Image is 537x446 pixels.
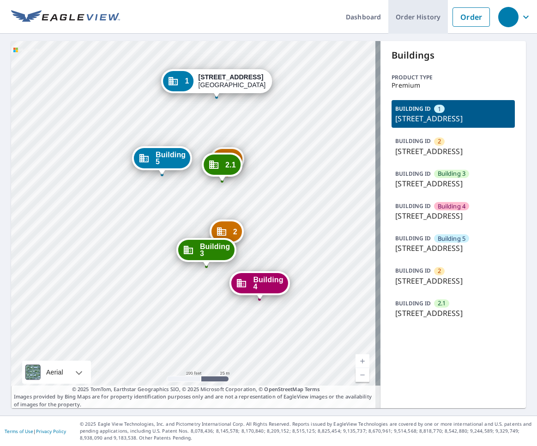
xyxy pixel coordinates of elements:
[202,153,242,181] div: Dropped pin, building 2.1, Commercial property, 1726 7th Ave S. St Cloud MN 56301 St Cloud, MN 56301
[392,48,515,62] p: Buildings
[229,271,290,300] div: Dropped pin, building Building 4, Commercial property, 1726 7th Ave S. St Cloud MN 56301 St Cloud...
[438,202,466,211] span: Building 4
[161,69,272,98] div: Dropped pin, building 1, Commercial property, 1726 7th Ave S. St Cloud MN 56301 St Cloud, MN 56301
[264,386,303,392] a: OpenStreetMap
[395,308,511,319] p: [STREET_ADDRESS]
[5,428,66,434] p: |
[210,220,244,248] div: Dropped pin, building 2, Commercial property, 1726 7th Ave S. St Cloud MN 56301 St Cloud, MN 56301
[395,202,431,210] p: BUILDING ID
[36,428,66,434] a: Privacy Policy
[253,276,283,290] span: Building 4
[199,73,264,81] strong: [STREET_ADDRESS]
[438,299,446,308] span: 2.1
[72,386,320,393] span: © 2025 TomTom, Earthstar Geographics SIO, © 2025 Microsoft Corporation, ©
[395,275,511,286] p: [STREET_ADDRESS]
[395,170,431,178] p: BUILDING ID
[225,161,236,168] span: 2.1
[453,7,490,27] a: Order
[392,73,515,82] p: Product type
[438,169,466,178] span: Building 3
[395,178,511,189] p: [STREET_ADDRESS]
[132,146,192,175] div: Dropped pin, building Building 5, Commercial property, 1726 7th Ave S. St Cloud MN 56301 St Cloud...
[395,267,431,274] p: BUILDING ID
[356,354,369,368] a: Current Level 18, Zoom In
[395,299,431,307] p: BUILDING ID
[199,73,266,89] div: [GEOGRAPHIC_DATA]
[395,243,511,254] p: [STREET_ADDRESS]
[438,267,441,275] span: 2
[185,77,189,84] span: 1
[22,361,91,384] div: Aerial
[438,105,441,113] span: 1
[200,243,230,257] span: Building 3
[395,105,431,113] p: BUILDING ID
[305,386,320,392] a: Terms
[395,146,511,157] p: [STREET_ADDRESS]
[395,113,511,124] p: [STREET_ADDRESS]
[80,421,532,441] p: © 2025 Eagle View Technologies, Inc. and Pictometry International Corp. All Rights Reserved. Repo...
[43,361,66,384] div: Aerial
[11,10,120,24] img: EV Logo
[11,386,380,409] p: Images provided by Bing Maps are for property identification purposes only and are not a represen...
[395,137,431,145] p: BUILDING ID
[395,210,511,221] p: [STREET_ADDRESS]
[156,151,186,165] span: Building 5
[233,228,237,235] span: 2
[392,82,515,89] p: Premium
[395,234,431,242] p: BUILDING ID
[438,234,466,243] span: Building 5
[438,137,441,146] span: 2
[356,368,369,382] a: Current Level 18, Zoom Out
[176,238,236,267] div: Dropped pin, building Building 3, Commercial property, 1726 7th Ave S. St Cloud MN 56301 St Cloud...
[210,147,244,176] div: Dropped pin, building 2, Commercial property, 1726 7th Ave S. St Cloud MN 56301 St Cloud, MN 56301
[5,428,33,434] a: Terms of Use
